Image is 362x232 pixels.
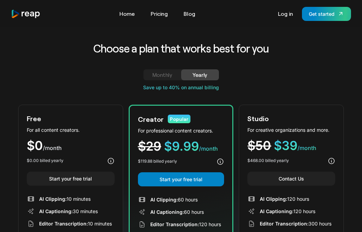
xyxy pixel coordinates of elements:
span: /month [199,145,218,152]
div: 10 minutes [39,220,112,227]
span: Editor Transcription: [260,221,308,227]
div: 10 minutes [39,195,91,202]
span: $29 [138,139,161,154]
a: Log in [275,8,296,19]
span: AI Clipping: [39,196,67,202]
div: 300 hours [260,220,331,227]
div: $468.00 billed yearly [247,158,289,164]
div: Yearly [189,71,211,79]
span: $50 [247,138,271,153]
div: 60 hours [150,196,198,203]
a: Pricing [147,8,171,19]
a: Get started [302,7,351,21]
div: Get started [309,10,335,18]
div: For professional content creators. [138,127,224,134]
div: Popular [168,115,190,123]
div: Monthly [152,71,173,79]
span: AI Captioning: [150,209,184,215]
span: /month [297,144,316,151]
div: For creative organizations and more. [247,126,335,134]
div: 30 minutes [39,208,98,215]
span: $9.99 [164,139,199,154]
div: 120 hours [260,195,309,202]
a: Blog [180,8,199,19]
a: Start your free trial [27,172,115,186]
div: $0 [27,139,115,152]
div: Studio [247,113,269,124]
h2: Choose a plan that works best for you [39,41,323,56]
span: AI Captioning: [260,208,293,214]
a: home [11,9,40,19]
div: For all content creators. [27,126,115,134]
span: Editor Transcription: [39,221,88,227]
div: 60 hours [150,208,204,216]
a: Start your free trial [138,172,224,186]
span: $39 [274,138,297,153]
span: AI Clipping: [260,196,287,202]
span: AI Clipping: [150,197,178,202]
span: AI Captioning: [39,208,73,214]
span: /month [43,144,62,151]
a: Home [116,8,138,19]
div: $119.88 billed yearly [138,158,177,164]
div: 120 hours [150,221,221,228]
div: 120 hours [260,208,315,215]
a: Contact Us [247,172,335,186]
div: Creator [138,114,164,124]
div: Free [27,113,41,124]
img: reap logo [11,9,40,19]
div: $0.00 billed yearly [27,158,63,164]
span: Editor Transcription: [150,221,199,227]
div: Save up to 40% on annual billing [18,84,344,91]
